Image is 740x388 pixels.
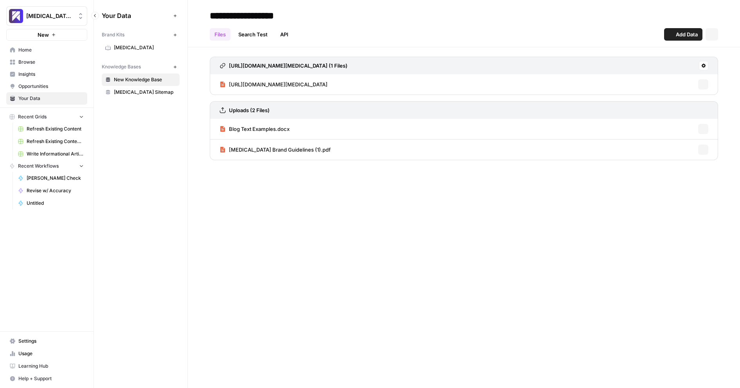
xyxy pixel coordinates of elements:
a: Revise w/ Accuracy [14,184,87,197]
span: Write Informational Article [27,150,84,157]
button: Recent Workflows [6,160,87,172]
span: Usage [18,350,84,357]
a: Browse [6,56,87,68]
span: Help + Support [18,375,84,382]
span: Home [18,46,84,54]
a: Refresh Existing Content - Test 2 [14,135,87,148]
a: [MEDICAL_DATA] Brand Guidelines (1).pdf [220,139,331,160]
span: Recent Workflows [18,163,59,170]
span: [MEDICAL_DATA] - Test [26,12,74,20]
a: Uploads (2 Files) [220,102,270,119]
a: Usage [6,347,87,360]
span: [MEDICAL_DATA] Brand Guidelines (1).pdf [229,146,331,154]
span: Blog Text Examples.docx [229,125,290,133]
a: [MEDICAL_DATA] [102,41,180,54]
span: New [38,31,49,39]
a: Write Informational Article [14,148,87,160]
span: Revise w/ Accuracy [27,187,84,194]
button: Help + Support [6,372,87,385]
h3: [URL][DOMAIN_NAME][MEDICAL_DATA] (1 Files) [229,62,347,70]
button: Workspace: Overjet - Test [6,6,87,26]
a: Settings [6,335,87,347]
span: Untitled [27,200,84,207]
a: Learning Hub [6,360,87,372]
a: Insights [6,68,87,80]
a: Your Data [6,92,87,105]
a: Search Test [234,28,272,41]
button: Recent Grids [6,111,87,123]
span: Your Data [18,95,84,102]
span: Recent Grids [18,113,47,120]
a: [MEDICAL_DATA] Sitemap [102,86,180,98]
button: Add Data [664,28,702,41]
a: Blog Text Examples.docx [220,119,290,139]
a: [URL][DOMAIN_NAME][MEDICAL_DATA] (1 Files) [220,57,347,74]
span: Add Data [676,30,698,38]
a: [URL][DOMAIN_NAME][MEDICAL_DATA] [220,74,328,95]
a: Home [6,44,87,56]
a: Opportunities [6,80,87,93]
span: New Knowledge Base [114,76,176,83]
span: Insights [18,71,84,78]
span: Browse [18,59,84,66]
h3: Uploads (2 Files) [229,106,270,114]
a: New Knowledge Base [102,73,180,86]
span: Your Data [102,11,170,20]
span: Opportunities [18,83,84,90]
span: [PERSON_NAME] Check [27,175,84,182]
a: Refresh Existing Content [14,123,87,135]
img: Overjet - Test Logo [9,9,23,23]
span: [MEDICAL_DATA] [114,44,176,51]
a: Files [210,28,230,41]
button: New [6,29,87,41]
span: Refresh Existing Content - Test 2 [27,138,84,145]
span: Settings [18,338,84,345]
span: Learning Hub [18,363,84,370]
span: Knowledge Bases [102,63,141,70]
span: [URL][DOMAIN_NAME][MEDICAL_DATA] [229,80,328,88]
a: Untitled [14,197,87,209]
a: API [275,28,293,41]
span: Refresh Existing Content [27,125,84,132]
span: Brand Kits [102,31,124,38]
span: [MEDICAL_DATA] Sitemap [114,89,176,96]
a: [PERSON_NAME] Check [14,172,87,184]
